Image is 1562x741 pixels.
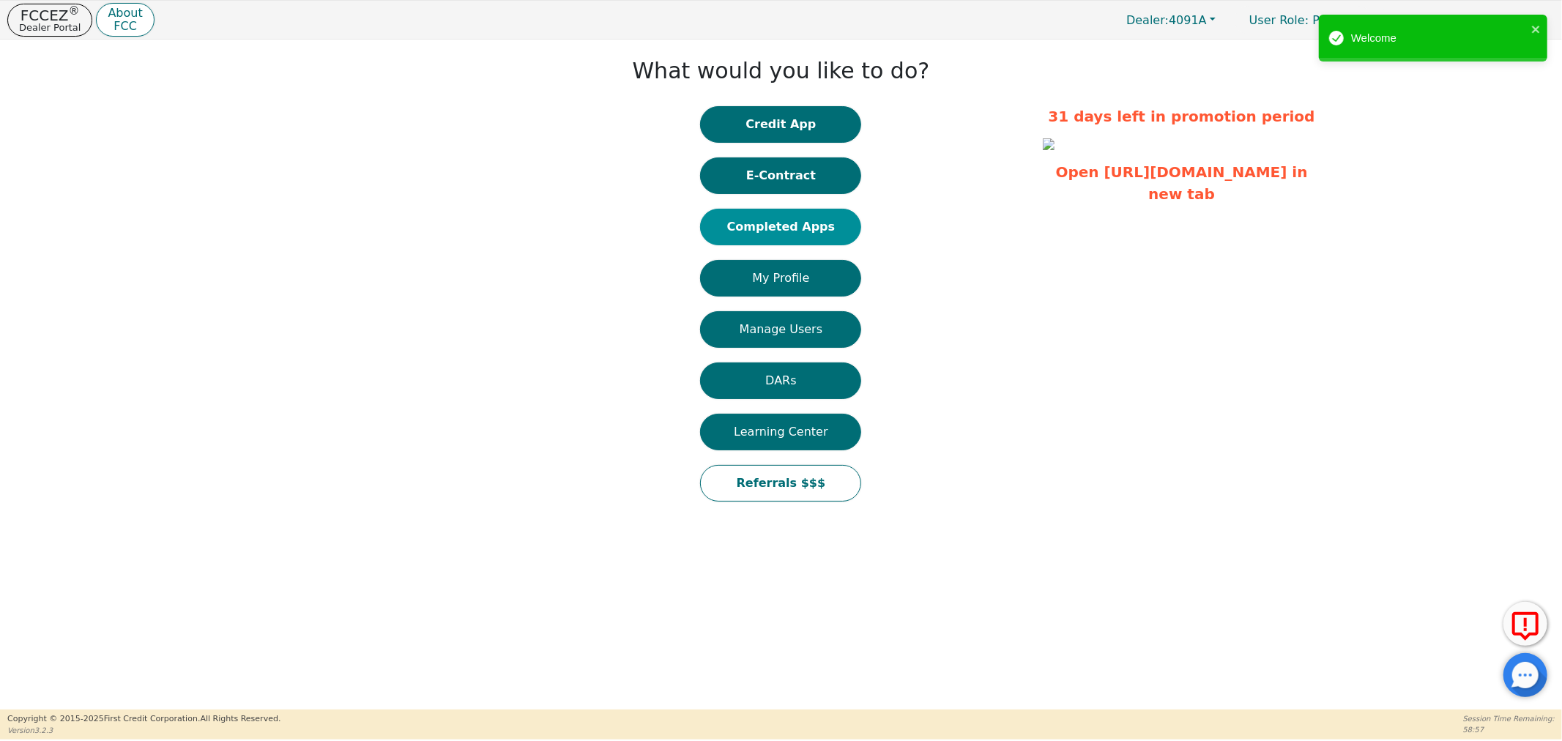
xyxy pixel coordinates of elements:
button: Completed Apps [700,209,861,245]
button: FCCEZ®Dealer Portal [7,4,92,37]
p: 31 days left in promotion period [1043,105,1321,127]
p: 58:57 [1463,724,1555,735]
button: DARs [700,362,861,399]
p: About [108,7,142,19]
a: Open [URL][DOMAIN_NAME] in new tab [1056,163,1308,203]
span: User Role : [1249,13,1309,27]
button: My Profile [700,260,861,297]
p: FCC [108,21,142,32]
h1: What would you like to do? [633,58,930,84]
button: Dealer:4091A [1111,9,1231,31]
button: close [1531,21,1541,37]
button: Referrals $$$ [700,465,861,502]
p: Copyright © 2015- 2025 First Credit Corporation. [7,713,280,726]
button: Learning Center [700,414,861,450]
button: Credit App [700,106,861,143]
span: All Rights Reserved. [200,714,280,723]
span: Dealer: [1126,13,1169,27]
p: Primary [1235,6,1372,34]
img: a45663c0-d523-4752-a88d-52c751a6cdd6 [1043,138,1055,150]
sup: ® [69,4,80,18]
p: Dealer Portal [19,23,81,32]
button: E-Contract [700,157,861,194]
button: 4091A:[PERSON_NAME] [1376,9,1555,31]
p: Session Time Remaining: [1463,713,1555,724]
p: Version 3.2.3 [7,725,280,736]
button: Report Error to FCC [1503,602,1547,646]
button: AboutFCC [96,3,154,37]
a: User Role: Primary [1235,6,1372,34]
button: Manage Users [700,311,861,348]
p: FCCEZ [19,8,81,23]
span: 4091A [1126,13,1207,27]
div: Welcome [1351,30,1527,47]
